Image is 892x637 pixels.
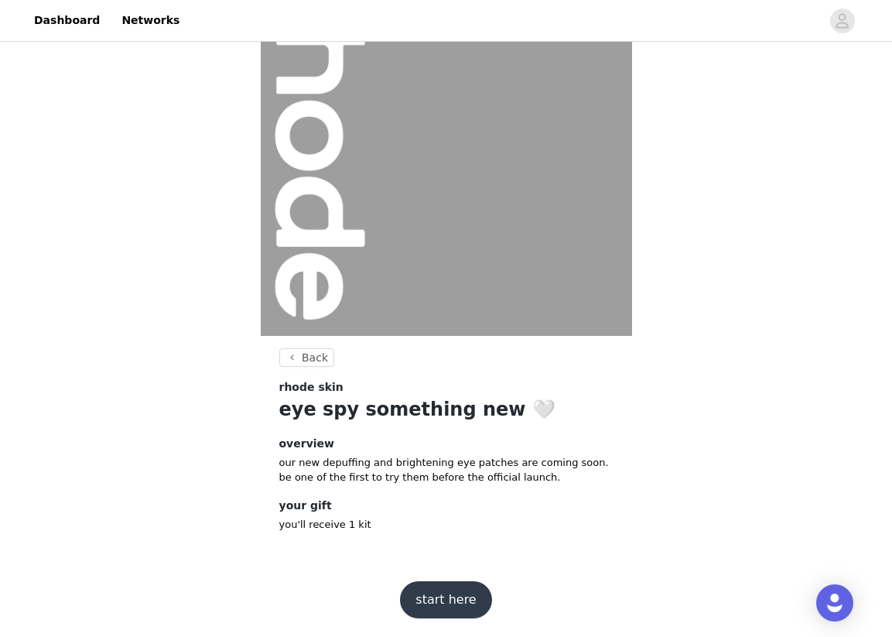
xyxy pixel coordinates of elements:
h4: overview [279,436,613,452]
h1: eye spy something new 🤍 [279,396,613,423]
p: you'll receive 1 kit [279,517,613,533]
h4: your gift [279,498,613,514]
button: start here [400,581,491,618]
span: rhode skin [279,379,343,396]
div: Open Intercom Messenger [816,584,853,622]
div: avatar [835,9,849,33]
p: our new depuffing and brightening eye patches are coming soon. be one of the first to try them be... [279,455,613,485]
button: Back [279,348,335,367]
a: Networks [112,3,189,38]
a: Dashboard [25,3,109,38]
